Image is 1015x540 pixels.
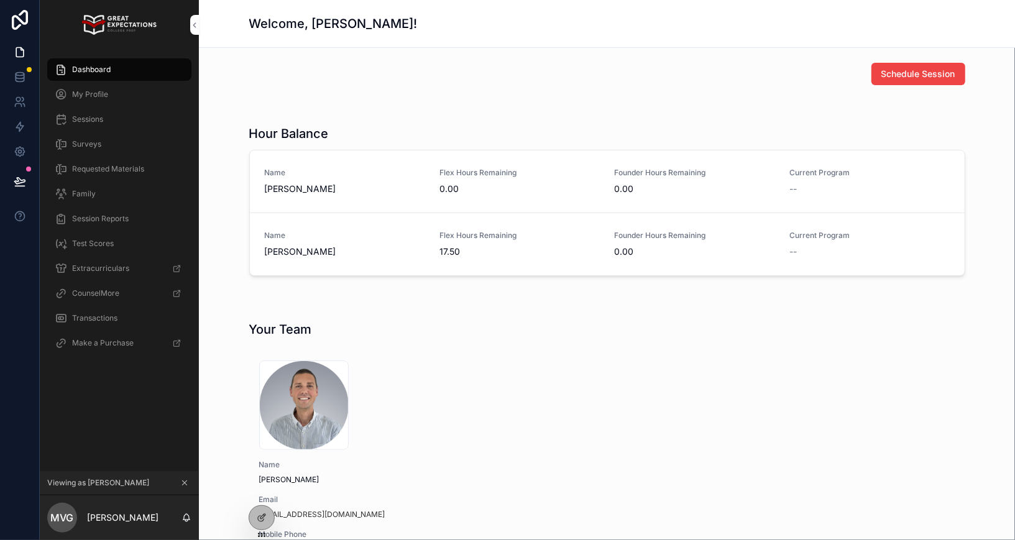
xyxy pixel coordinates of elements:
[265,183,425,195] span: [PERSON_NAME]
[259,510,385,519] a: [EMAIL_ADDRESS][DOMAIN_NAME]
[789,245,797,258] span: --
[72,313,117,323] span: Transactions
[47,307,191,329] a: Transactions
[47,478,149,488] span: Viewing as [PERSON_NAME]
[47,183,191,205] a: Family
[47,257,191,280] a: Extracurriculars
[265,245,425,258] span: [PERSON_NAME]
[47,58,191,81] a: Dashboard
[439,245,600,258] span: 17.50
[265,168,425,178] span: Name
[615,183,775,195] span: 0.00
[265,231,425,240] span: Name
[259,495,478,505] span: Email
[51,510,74,525] span: MVG
[72,263,129,273] span: Extracurriculars
[72,214,129,224] span: Session Reports
[47,208,191,230] a: Session Reports
[47,282,191,304] a: CounselMore
[789,168,950,178] span: Current Program
[72,338,134,348] span: Make a Purchase
[72,114,103,124] span: Sessions
[615,245,775,258] span: 0.00
[615,231,775,240] span: Founder Hours Remaining
[47,133,191,155] a: Surveys
[615,168,775,178] span: Founder Hours Remaining
[881,68,955,80] span: Schedule Session
[259,529,478,539] span: Mobile Phone
[439,183,600,195] span: 0.00
[259,460,478,470] span: Name
[249,15,418,32] h1: Welcome, [PERSON_NAME]!
[871,63,965,85] button: Schedule Session
[47,332,191,354] a: Make a Purchase
[87,511,158,524] p: [PERSON_NAME]
[789,231,950,240] span: Current Program
[72,139,101,149] span: Surveys
[72,189,96,199] span: Family
[47,108,191,130] a: Sessions
[72,164,144,174] span: Requested Materials
[249,125,329,142] h1: Hour Balance
[72,239,114,249] span: Test Scores
[259,475,478,485] span: [PERSON_NAME]
[72,288,119,298] span: CounselMore
[439,231,600,240] span: Flex Hours Remaining
[72,65,111,75] span: Dashboard
[47,83,191,106] a: My Profile
[47,232,191,255] a: Test Scores
[249,321,312,338] h1: Your Team
[789,183,797,195] span: --
[40,50,199,370] div: scrollable content
[439,168,600,178] span: Flex Hours Remaining
[72,89,108,99] span: My Profile
[47,158,191,180] a: Requested Materials
[82,15,156,35] img: App logo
